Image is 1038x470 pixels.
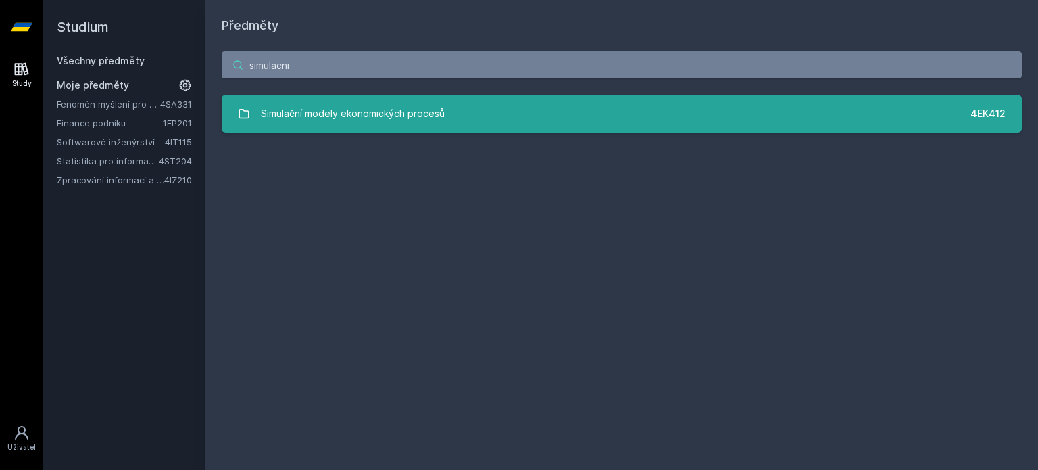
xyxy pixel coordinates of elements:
[160,99,192,110] a: 4SA331
[57,55,145,66] a: Všechny předměty
[57,116,163,130] a: Finance podniku
[57,135,165,149] a: Softwarové inženýrství
[222,51,1022,78] input: Název nebo ident předmětu…
[222,16,1022,35] h1: Předměty
[163,118,192,128] a: 1FP201
[57,78,129,92] span: Moje předměty
[12,78,32,89] div: Study
[159,156,192,166] a: 4ST204
[970,107,1006,120] div: 4EK412
[261,100,445,127] div: Simulační modely ekonomických procesů
[57,173,164,187] a: Zpracování informací a znalostí
[165,137,192,147] a: 4IT115
[3,54,41,95] a: Study
[57,97,160,111] a: Fenomén myšlení pro manažery
[164,174,192,185] a: 4IZ210
[7,442,36,452] div: Uživatel
[3,418,41,459] a: Uživatel
[57,154,159,168] a: Statistika pro informatiky
[222,95,1022,133] a: Simulační modely ekonomických procesů 4EK412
